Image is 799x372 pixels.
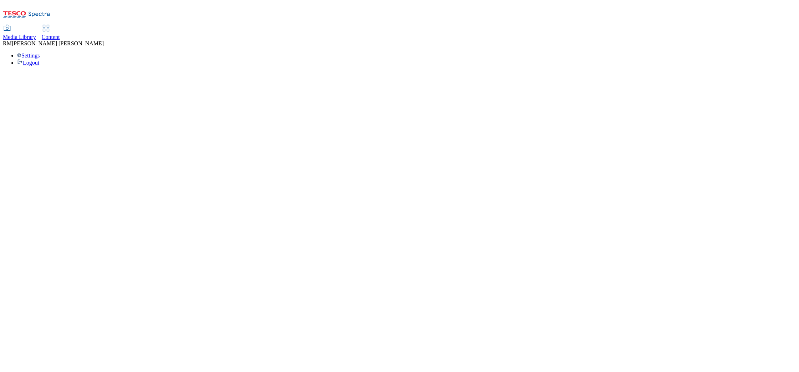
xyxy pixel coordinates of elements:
span: Media Library [3,34,36,40]
a: Logout [17,60,39,66]
span: RM [3,40,12,46]
span: [PERSON_NAME] [PERSON_NAME] [12,40,104,46]
a: Media Library [3,25,36,40]
span: Content [42,34,60,40]
a: Settings [17,52,40,59]
a: Content [42,25,60,40]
